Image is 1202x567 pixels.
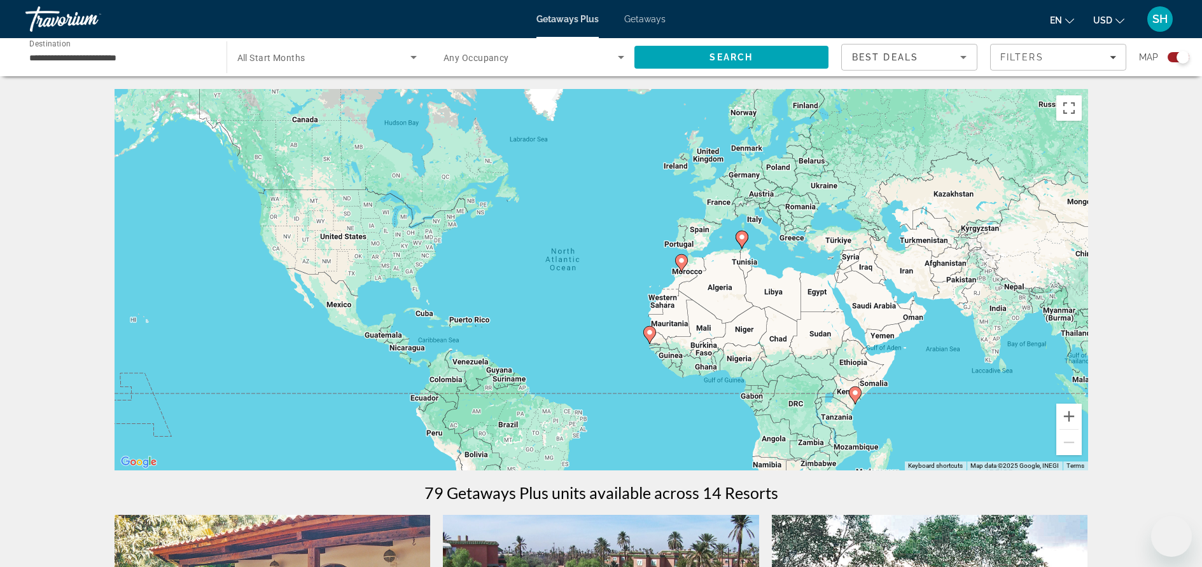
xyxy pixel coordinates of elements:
[1056,404,1082,429] button: Zoom in
[852,50,967,65] mat-select: Sort by
[1093,11,1124,29] button: Change currency
[990,44,1126,71] button: Filters
[1139,48,1158,66] span: Map
[1050,15,1062,25] span: en
[634,46,829,69] button: Search
[1056,95,1082,121] button: Toggle fullscreen view
[444,53,509,63] span: Any Occupancy
[1151,516,1192,557] iframe: Button to launch messaging window
[1093,15,1112,25] span: USD
[237,53,305,63] span: All Start Months
[118,454,160,470] a: Open this area in Google Maps (opens a new window)
[1143,6,1177,32] button: User Menu
[424,483,778,502] h1: 79 Getaways Plus units available across 14 Resorts
[1000,52,1044,62] span: Filters
[29,50,210,65] input: Select destination
[908,461,963,470] button: Keyboard shortcuts
[1152,13,1168,25] span: SH
[1056,430,1082,455] button: Zoom out
[709,52,753,62] span: Search
[118,454,160,470] img: Google
[624,14,666,24] a: Getaways
[852,52,918,62] span: Best Deals
[970,462,1059,469] span: Map data ©2025 Google, INEGI
[536,14,599,24] a: Getaways Plus
[1050,11,1074,29] button: Change language
[1066,462,1084,469] a: Terms (opens in new tab)
[25,3,153,36] a: Travorium
[29,39,71,48] span: Destination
